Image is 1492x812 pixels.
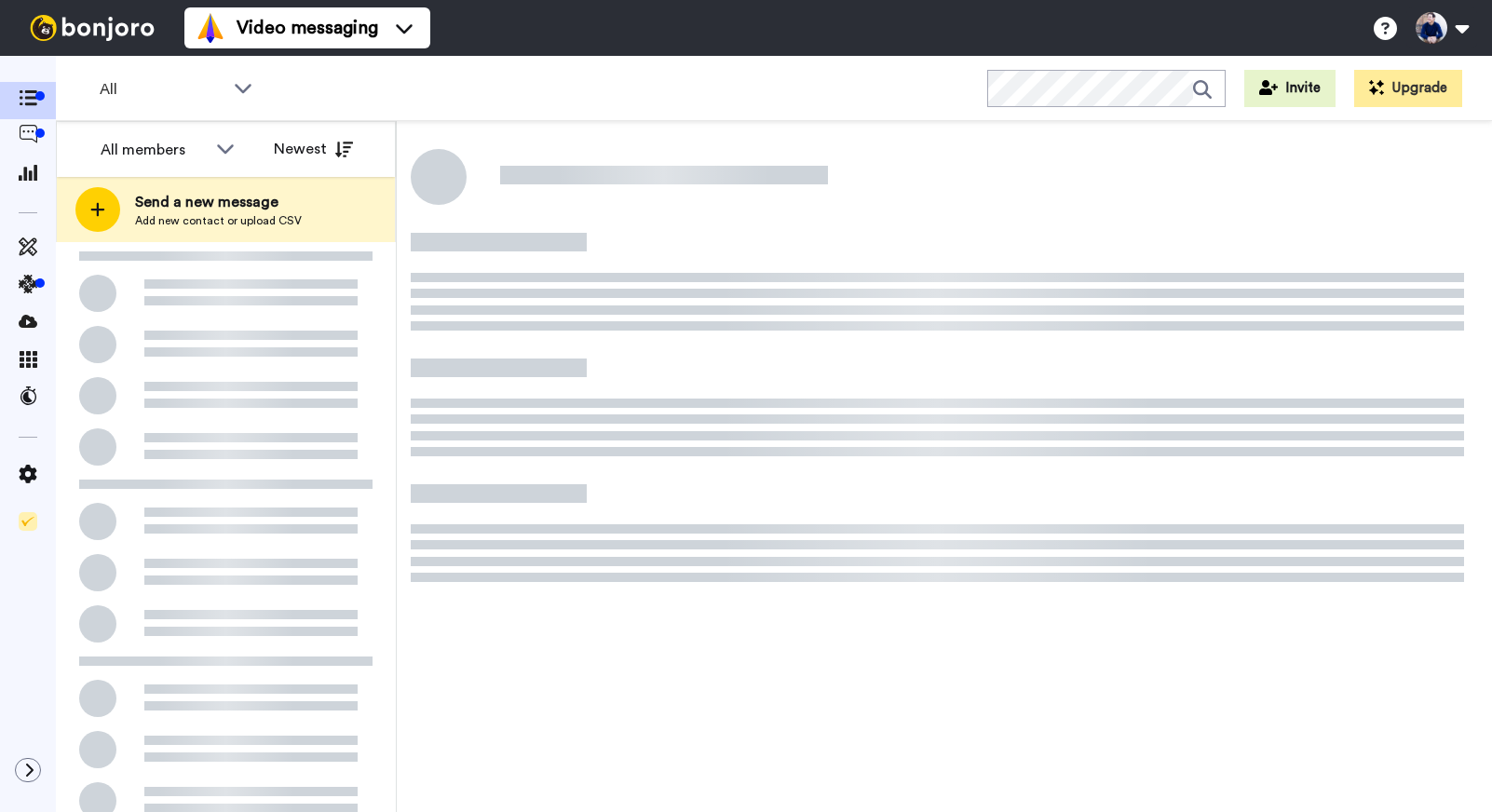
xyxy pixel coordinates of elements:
[260,130,367,168] button: Newest
[100,78,224,101] span: All
[19,512,37,531] img: Checklist.svg
[101,139,207,161] div: All members
[1244,70,1336,107] button: Invite
[135,213,302,228] span: Add new contact or upload CSV
[196,13,225,43] img: vm-color.svg
[237,15,378,41] span: Video messaging
[22,15,162,41] img: bj-logo-header-white.svg
[1354,70,1462,107] button: Upgrade
[135,191,302,213] span: Send a new message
